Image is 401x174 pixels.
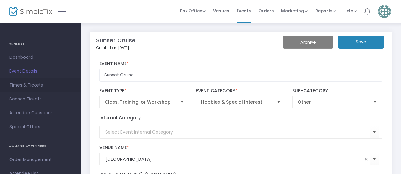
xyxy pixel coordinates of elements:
label: Event Type [99,88,190,94]
span: Event Details [9,67,71,75]
span: Other [298,99,368,105]
p: Created on: [DATE] [96,45,289,51]
span: Reports [315,8,336,14]
span: Times & Tickets [9,81,71,89]
h4: GENERAL [9,38,72,51]
span: Dashboard [9,53,71,62]
span: Order Management [9,156,71,164]
label: Sub-Category [292,88,383,94]
input: Select Venue [105,156,363,163]
span: Box Office [180,8,206,14]
span: Orders [258,3,274,19]
span: Marketing [281,8,308,14]
button: Select [371,96,379,108]
span: Hobbies & Special Interest [201,99,272,105]
button: Select [178,96,187,108]
label: Event Category [196,88,286,94]
span: Events [237,3,251,19]
input: Enter Event Name [99,69,383,82]
input: Select Event Internal Category [105,129,370,135]
button: Select [274,96,283,108]
label: Event Name [99,61,383,67]
m-panel-title: Sunset Cruise [96,36,135,45]
label: Internal Category [99,115,141,121]
span: Venues [213,3,229,19]
button: Select [370,153,379,166]
span: Special Offers [9,123,71,131]
span: Class, Training, or Workshop [105,99,176,105]
span: Attendee Questions [9,109,71,117]
h4: MANAGE ATTENDEES [9,140,72,153]
label: Venue Name [99,145,383,151]
button: Select [370,126,379,139]
span: clear [362,155,370,163]
span: Help [343,8,357,14]
button: Save [338,36,384,49]
span: Season Tickets [9,95,71,103]
button: Archive [283,36,333,49]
